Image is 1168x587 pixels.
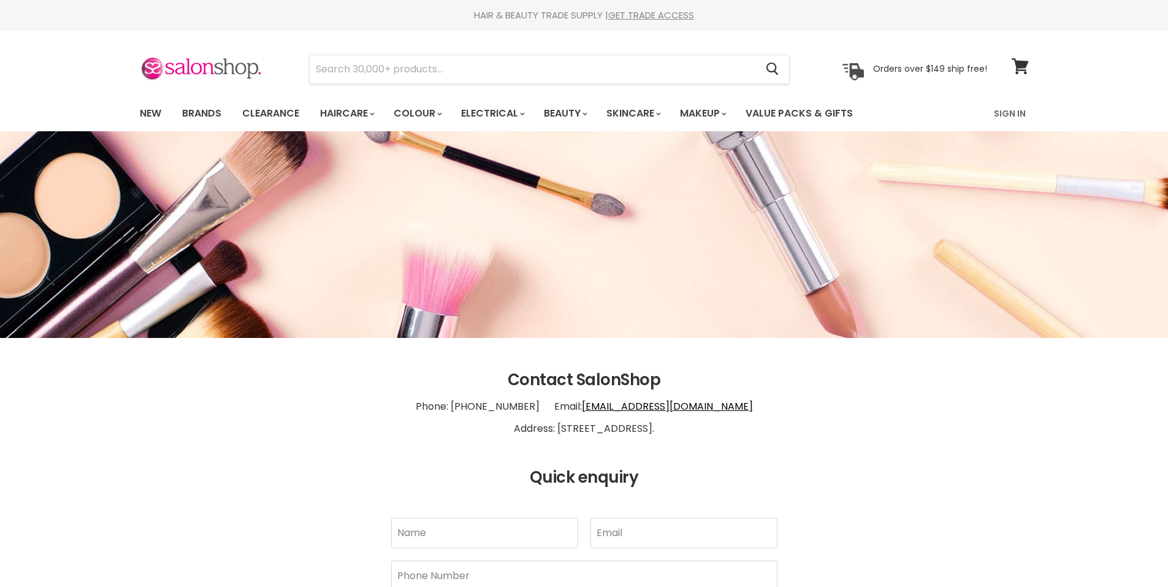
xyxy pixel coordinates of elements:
a: Electrical [452,101,532,126]
form: Product [309,55,790,84]
a: [EMAIL_ADDRESS][DOMAIN_NAME] [582,399,753,413]
a: Clearance [233,101,308,126]
button: Search [757,55,789,83]
h2: Quick enquiry [140,469,1029,487]
a: Makeup [671,101,734,126]
a: GET TRADE ACCESS [608,9,694,21]
a: New [131,101,170,126]
p: Phone: [PHONE_NUMBER] Email: Address: [STREET_ADDRESS]. [140,389,1029,446]
a: Colour [384,101,449,126]
input: Search [310,55,757,83]
a: Sign In [987,101,1033,126]
nav: Main [124,96,1044,131]
h2: Contact SalonShop [140,371,1029,389]
a: Value Packs & Gifts [736,101,862,126]
ul: Main menu [131,96,925,131]
a: Skincare [597,101,668,126]
a: Haircare [311,101,382,126]
div: HAIR & BEAUTY TRADE SUPPLY | [124,9,1044,21]
a: Brands [173,101,231,126]
p: Orders over $149 ship free! [873,63,987,74]
a: Beauty [535,101,595,126]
